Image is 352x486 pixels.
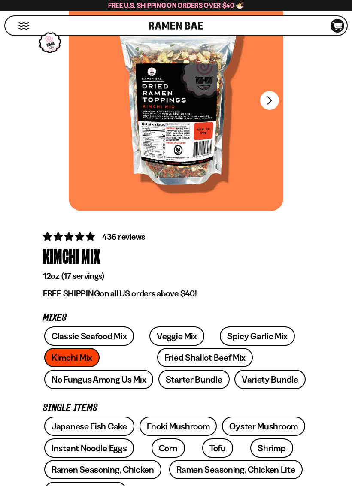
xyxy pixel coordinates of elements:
strong: FREE SHIPPING [43,288,100,299]
span: Free U.S. Shipping on Orders over $40 🍜 [108,1,244,9]
a: Fried Shallot Beef Mix [157,348,253,367]
a: Variety Bundle [234,370,306,389]
p: on all US orders above $40! [43,288,309,299]
a: Veggie Mix [149,326,204,346]
a: Starter Bundle [158,370,230,389]
a: No Fungus Among Us Mix [44,370,153,389]
span: 4.76 stars [43,231,97,242]
span: 436 reviews [102,232,145,242]
p: 12oz (17 servings) [43,271,309,281]
a: Japanese Fish Cake [44,417,134,436]
p: Single Items [43,404,309,412]
a: Classic Seafood Mix [44,326,134,346]
p: Mixes [43,314,309,322]
a: Spicy Garlic Mix [220,326,295,346]
a: Oyster Mushroom [222,417,305,436]
a: Corn [152,438,185,458]
div: Kimchi [43,243,79,269]
button: Mobile Menu Trigger [18,22,30,30]
a: Ramen Seasoning, Chicken [44,460,161,479]
button: Next [260,91,279,110]
div: Mix [81,243,100,269]
a: Enoki Mushroom [140,417,217,436]
a: Instant Noodle Eggs [44,438,134,458]
a: Ramen Seasoning, Chicken Lite [169,460,302,479]
a: Tofu [202,438,233,458]
a: Shrimp [250,438,293,458]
